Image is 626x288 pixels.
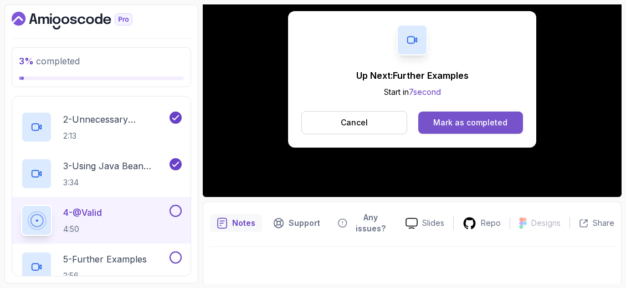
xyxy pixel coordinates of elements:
[21,158,182,189] button: 3-Using Java Bean Validation Annotations3:34
[352,212,390,234] p: Any issues?
[19,55,80,67] span: completed
[593,218,614,229] p: Share
[63,130,167,142] p: 2:13
[63,206,102,219] p: 4 - @Valid
[21,251,182,282] button: 5-Further Examples2:56
[433,117,507,128] div: Mark as completed
[356,87,469,98] p: Start in
[569,218,614,229] button: Share
[232,218,255,229] p: Notes
[63,224,102,235] p: 4:50
[63,159,167,173] p: 3 - Using Java Bean Validation Annotations
[12,12,158,29] a: Dashboard
[481,218,501,229] p: Repo
[266,209,327,238] button: Support button
[63,177,167,188] p: 3:34
[63,270,147,281] p: 2:56
[356,69,469,82] p: Up Next: Further Examples
[63,252,147,266] p: 5 - Further Examples
[397,218,453,229] a: Slides
[301,111,407,134] button: Cancel
[289,218,320,229] p: Support
[331,209,397,238] button: Feedback button
[21,205,182,236] button: 4-@Valid4:50
[422,218,444,229] p: Slides
[531,218,561,229] p: Designs
[210,209,262,238] button: notes button
[19,55,34,67] span: 3 %
[454,216,510,230] a: Repo
[418,112,523,134] button: Mark as completed
[63,113,167,126] p: 2 - Unnecessary Validation Code
[409,87,441,97] span: 7 second
[341,117,368,128] p: Cancel
[21,112,182,143] button: 2-Unnecessary Validation Code2:13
